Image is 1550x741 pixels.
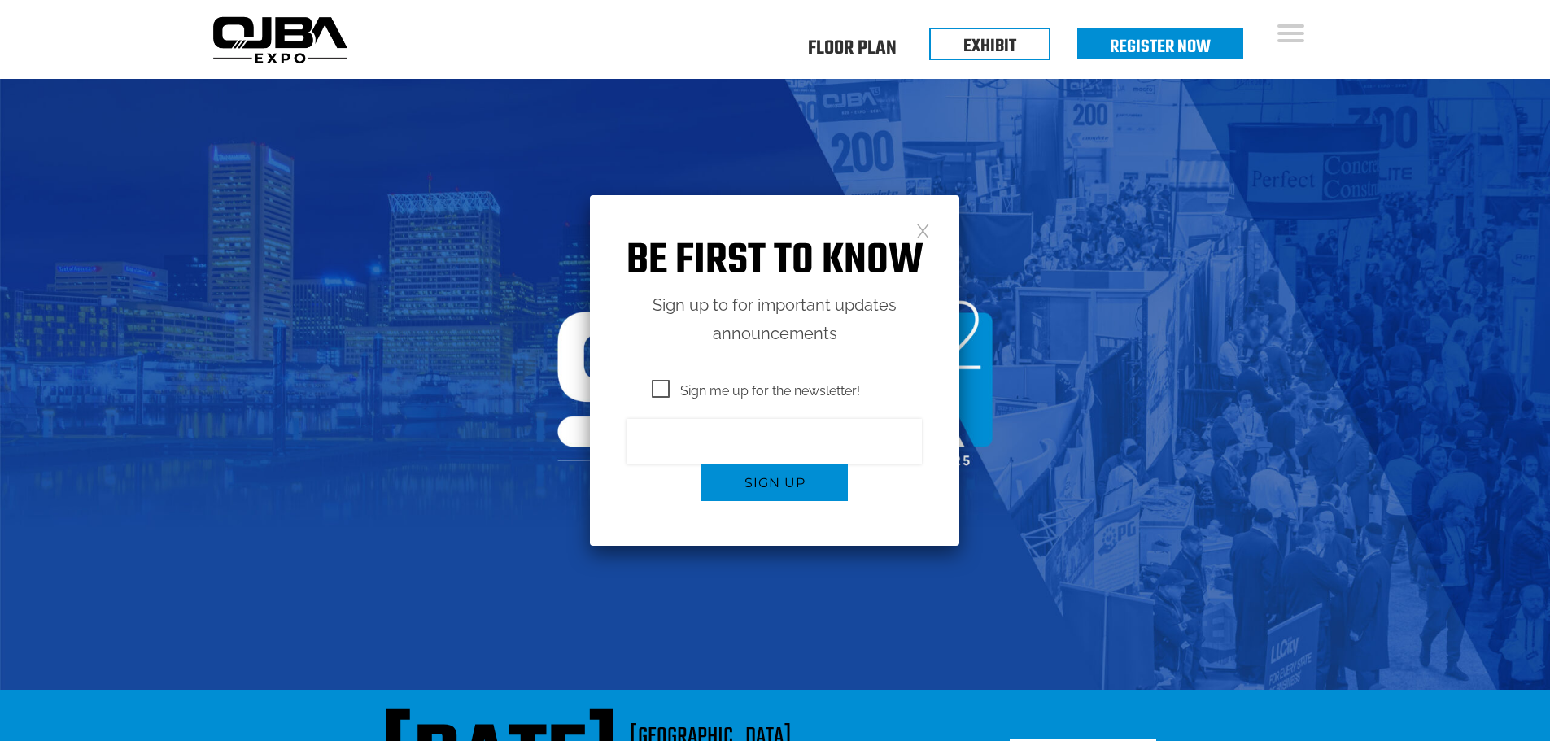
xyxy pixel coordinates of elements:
h1: Be first to know [590,236,959,287]
button: Sign up [701,464,848,501]
span: Sign me up for the newsletter! [652,381,860,401]
a: EXHIBIT [963,33,1016,60]
p: Sign up to for important updates announcements [590,291,959,348]
a: Register Now [1110,33,1211,61]
a: Close [916,223,930,237]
